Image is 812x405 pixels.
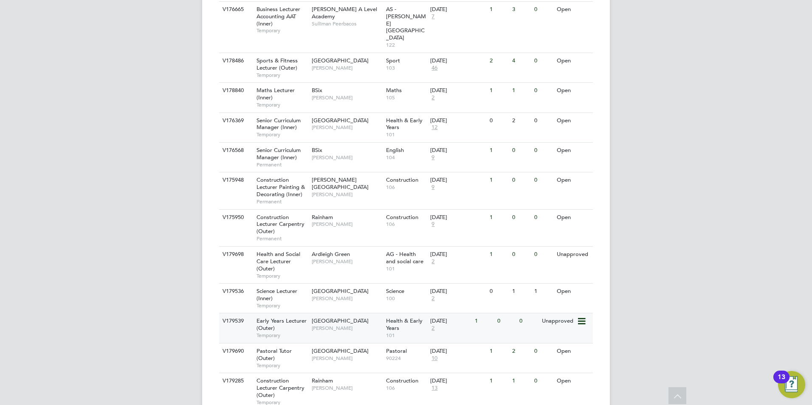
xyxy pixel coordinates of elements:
div: V179536 [220,284,250,299]
div: V179285 [220,373,250,389]
span: [PERSON_NAME] A Level Academy [312,6,377,20]
div: [DATE] [430,348,485,355]
span: Construction Lecturer Carpentry (Outer) [257,377,304,399]
div: [DATE] [430,147,485,154]
div: 2 [510,343,532,359]
div: Open [555,343,592,359]
div: V179539 [220,313,250,329]
span: Pastoral [386,347,407,354]
div: [DATE] [430,117,485,124]
span: Temporary [257,131,307,138]
div: 1 [488,143,510,158]
span: [PERSON_NAME] [312,221,382,228]
span: [GEOGRAPHIC_DATA] [312,347,369,354]
div: 0 [510,143,532,158]
div: 1 [488,343,510,359]
span: 106 [386,385,426,391]
div: 0 [495,313,517,329]
span: Maths Lecturer (Inner) [257,87,295,101]
span: Sulliman Peerbacos [312,20,382,27]
span: 12 [430,124,439,131]
div: Open [555,373,592,389]
span: 106 [386,221,426,228]
span: 9 [430,221,436,228]
span: 2 [430,94,436,101]
span: 106 [386,184,426,191]
div: Open [555,113,592,129]
div: 0 [532,53,554,69]
span: Maths [386,87,402,94]
div: V178840 [220,83,250,98]
div: 1 [510,83,532,98]
span: 46 [430,65,439,72]
span: 7 [430,13,436,20]
span: [PERSON_NAME] [312,94,382,101]
div: 0 [532,247,554,262]
div: 1 [510,284,532,299]
div: 1 [488,210,510,225]
div: 0 [532,172,554,188]
div: 1 [488,373,510,389]
div: 0 [532,373,554,389]
span: Senior Curriculum Manager (Inner) [257,146,301,161]
span: Temporary [257,302,307,309]
span: 2 [430,325,436,332]
span: Temporary [257,72,307,79]
span: 2 [430,295,436,302]
span: Pastoral Tutor (Outer) [257,347,292,362]
div: 13 [778,377,785,388]
span: Science [386,287,404,295]
div: Open [555,53,592,69]
div: 0 [517,313,539,329]
div: 3 [510,2,532,17]
div: Open [555,284,592,299]
span: Construction Lecturer Carpentry (Outer) [257,214,304,235]
span: 2 [430,258,436,265]
div: V175950 [220,210,250,225]
div: 0 [488,284,510,299]
span: [PERSON_NAME] [312,385,382,391]
span: Ardleigh Green [312,250,350,258]
span: Temporary [257,27,307,34]
div: Open [555,210,592,225]
div: 0 [532,2,554,17]
div: [DATE] [430,251,485,258]
button: Open Resource Center, 13 new notifications [778,371,805,398]
span: [PERSON_NAME] [312,258,382,265]
span: 101 [386,131,426,138]
span: 13 [430,385,439,392]
div: V176665 [220,2,250,17]
div: Open [555,143,592,158]
span: AG - Health and social care [386,250,423,265]
span: Temporary [257,332,307,339]
span: 10 [430,355,439,362]
span: 105 [386,94,426,101]
span: Sports & Fitness Lecturer (Outer) [257,57,298,71]
div: 2 [488,53,510,69]
span: [PERSON_NAME] [312,191,382,198]
div: V178486 [220,53,250,69]
span: Business Lecturer Accounting AAT (Inner) [257,6,300,27]
div: 4 [510,53,532,69]
span: 103 [386,65,426,71]
span: [PERSON_NAME] [312,355,382,362]
div: 0 [510,247,532,262]
span: BSix [312,87,322,94]
div: [DATE] [430,6,485,13]
div: V175948 [220,172,250,188]
span: [PERSON_NAME] [312,295,382,302]
div: 0 [510,172,532,188]
span: [GEOGRAPHIC_DATA] [312,317,369,324]
div: Unapproved [555,247,592,262]
span: Construction Lecturer Painting & Decorating (Inner) [257,176,305,198]
span: 122 [386,42,426,48]
div: V179698 [220,247,250,262]
span: BSix [312,146,322,154]
div: 0 [488,113,510,129]
span: [GEOGRAPHIC_DATA] [312,57,369,64]
span: [PERSON_NAME] [312,65,382,71]
span: 100 [386,295,426,302]
span: Permanent [257,161,307,168]
span: Construction [386,214,418,221]
div: 2 [510,113,532,129]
